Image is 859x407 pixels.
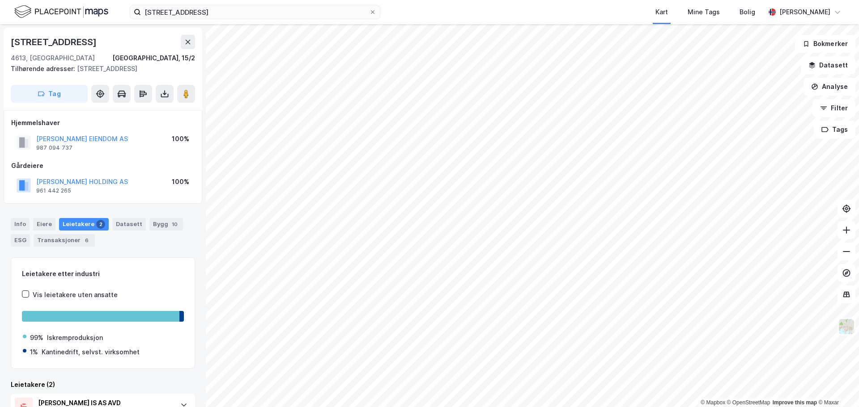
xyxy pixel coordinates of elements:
[701,399,725,406] a: Mapbox
[814,364,859,407] iframe: Chat Widget
[14,4,108,20] img: logo.f888ab2527a4732fd821a326f86c7f29.svg
[33,218,55,231] div: Eiere
[779,7,830,17] div: [PERSON_NAME]
[801,56,855,74] button: Datasett
[11,160,195,171] div: Gårdeiere
[11,65,77,72] span: Tilhørende adresser:
[804,78,855,96] button: Analyse
[814,364,859,407] div: Kontrollprogram for chat
[59,218,109,231] div: Leietakere
[172,176,189,187] div: 100%
[11,379,195,390] div: Leietakere (2)
[141,5,369,19] input: Søk på adresse, matrikkel, gårdeiere, leietakere eller personer
[688,7,720,17] div: Mine Tags
[11,117,195,128] div: Hjemmelshaver
[11,53,95,63] div: 4613, [GEOGRAPHIC_DATA]
[727,399,770,406] a: OpenStreetMap
[30,347,38,357] div: 1%
[170,220,179,229] div: 10
[82,236,91,245] div: 6
[814,121,855,138] button: Tags
[22,269,184,279] div: Leietakere etter industri
[47,332,103,343] div: Iskremproduksjon
[112,53,195,63] div: [GEOGRAPHIC_DATA], 15/2
[11,63,188,74] div: [STREET_ADDRESS]
[112,218,146,231] div: Datasett
[36,144,72,151] div: 987 094 737
[36,187,71,194] div: 961 442 265
[11,35,98,49] div: [STREET_ADDRESS]
[30,332,43,343] div: 99%
[96,220,105,229] div: 2
[33,290,118,300] div: Vis leietakere uten ansatte
[11,85,88,103] button: Tag
[812,99,855,117] button: Filter
[11,218,30,231] div: Info
[655,7,668,17] div: Kart
[42,347,140,357] div: Kantinedrift, selvst. virksomhet
[838,318,855,335] img: Z
[740,7,755,17] div: Bolig
[795,35,855,53] button: Bokmerker
[773,399,817,406] a: Improve this map
[11,234,30,247] div: ESG
[34,234,95,247] div: Transaksjoner
[149,218,183,231] div: Bygg
[172,134,189,144] div: 100%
